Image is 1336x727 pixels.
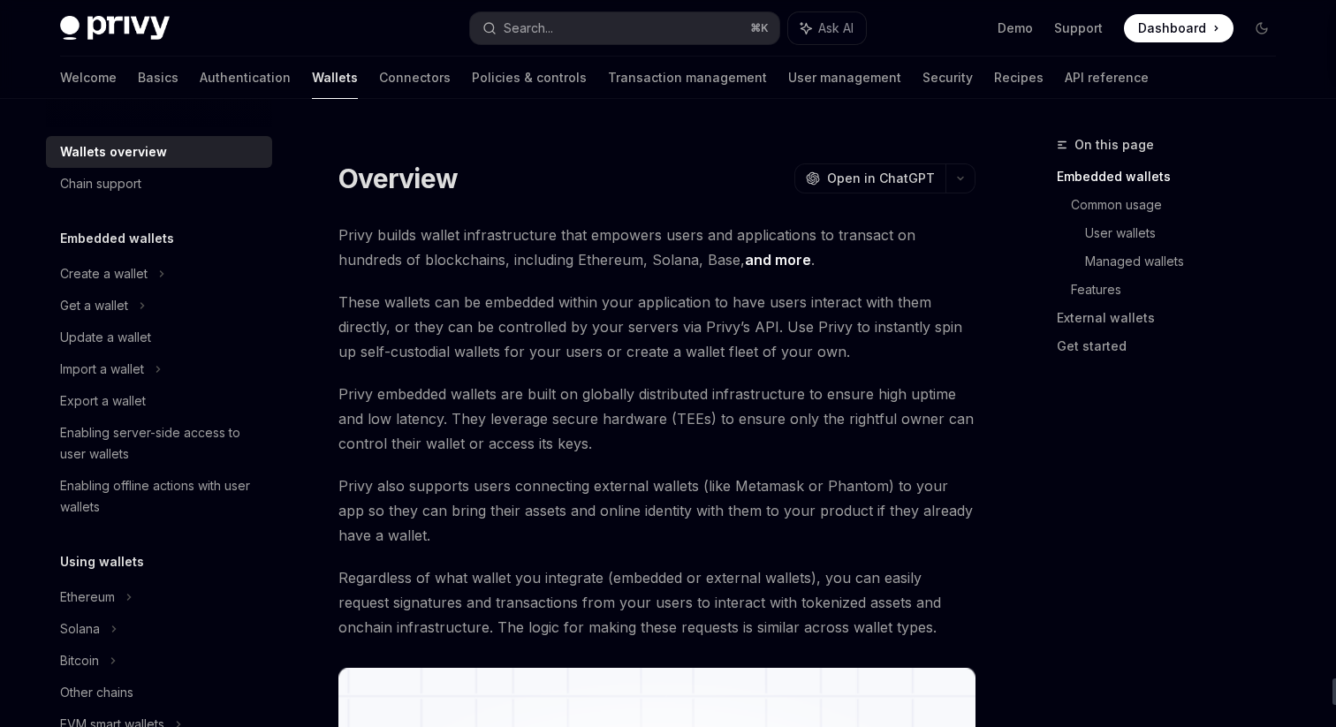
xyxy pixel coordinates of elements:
a: and more [745,251,811,269]
a: Welcome [60,57,117,99]
a: Demo [998,19,1033,37]
a: Get started [1057,332,1290,360]
a: Support [1054,19,1103,37]
div: Enabling offline actions with user wallets [60,475,262,518]
span: Dashboard [1138,19,1206,37]
div: Create a wallet [60,263,148,284]
div: Other chains [60,682,133,703]
button: Search...⌘K [470,12,779,44]
a: Policies & controls [472,57,587,99]
a: Connectors [379,57,451,99]
span: Privy embedded wallets are built on globally distributed infrastructure to ensure high uptime and... [338,382,975,456]
a: User wallets [1085,219,1290,247]
a: Enabling offline actions with user wallets [46,470,272,523]
a: Wallets overview [46,136,272,168]
h1: Overview [338,163,458,194]
div: Wallets overview [60,141,167,163]
button: Ask AI [788,12,866,44]
span: ⌘ K [750,21,769,35]
span: Open in ChatGPT [827,170,935,187]
a: Basics [138,57,178,99]
a: Authentication [200,57,291,99]
a: External wallets [1057,304,1290,332]
a: Update a wallet [46,322,272,353]
div: Export a wallet [60,390,146,412]
a: Enabling server-side access to user wallets [46,417,272,470]
button: Open in ChatGPT [794,163,945,193]
a: Common usage [1071,191,1290,219]
span: Regardless of what wallet you integrate (embedded or external wallets), you can easily request si... [338,565,975,640]
a: Features [1071,276,1290,304]
div: Bitcoin [60,650,99,671]
button: Toggle dark mode [1248,14,1276,42]
div: Get a wallet [60,295,128,316]
div: Update a wallet [60,327,151,348]
div: Solana [60,618,100,640]
h5: Using wallets [60,551,144,572]
span: On this page [1074,134,1154,155]
a: Export a wallet [46,385,272,417]
a: Chain support [46,168,272,200]
span: Ask AI [818,19,854,37]
span: These wallets can be embedded within your application to have users interact with them directly, ... [338,290,975,364]
a: Embedded wallets [1057,163,1290,191]
img: dark logo [60,16,170,41]
div: Chain support [60,173,141,194]
div: Import a wallet [60,359,144,380]
a: User management [788,57,901,99]
a: Other chains [46,677,272,708]
a: Recipes [994,57,1044,99]
span: Privy also supports users connecting external wallets (like Metamask or Phantom) to your app so t... [338,473,975,548]
div: Enabling server-side access to user wallets [60,422,262,465]
a: Transaction management [608,57,767,99]
h5: Embedded wallets [60,228,174,249]
a: API reference [1065,57,1149,99]
a: Security [922,57,973,99]
a: Wallets [312,57,358,99]
div: Search... [504,18,553,39]
a: Dashboard [1124,14,1234,42]
div: Ethereum [60,587,115,608]
a: Managed wallets [1085,247,1290,276]
span: Privy builds wallet infrastructure that empowers users and applications to transact on hundreds o... [338,223,975,272]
